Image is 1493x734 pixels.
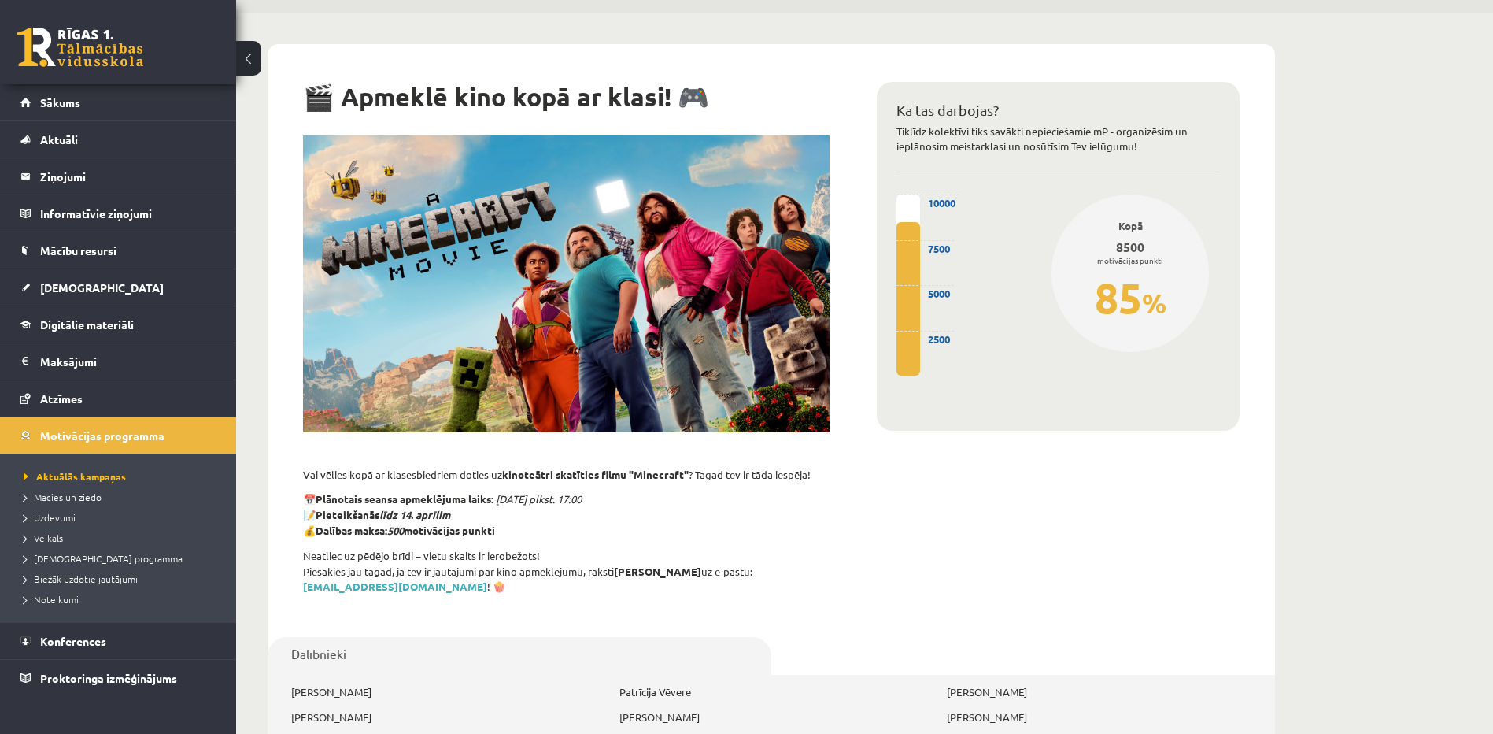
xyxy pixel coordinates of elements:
a: Informatīvie ziņojumi [20,195,216,232]
strong: kinoteātri skatīties filmu "Minecraft" [502,468,689,481]
span: Veikals [24,532,63,544]
span: Aktuālās kampaņas [24,470,126,483]
a: Konferences [20,623,216,659]
p: [PERSON_NAME] [947,684,1251,700]
em: [DATE] plkst. 17:00 [496,492,582,506]
span: [DEMOGRAPHIC_DATA] programma [24,552,183,565]
p: Patrīcija Vēvere [619,684,924,700]
a: [DEMOGRAPHIC_DATA] [20,269,216,306]
strong: [PERSON_NAME] [614,565,701,578]
strong: Plānotais seansa apmeklējuma laiks: [316,492,493,506]
a: Proktoringa izmēģinājums [20,660,216,696]
span: Uzdevumi [24,511,76,524]
a: Dalībnieki [268,637,771,677]
p: [PERSON_NAME] [947,710,1251,725]
legend: Maksājumi [40,343,216,380]
div: motivācijas punkti [1075,254,1185,266]
a: Veikals [24,531,220,545]
em: 500 [387,524,404,537]
span: Mācību resursi [40,243,116,258]
legend: Ziņojumi [40,158,216,195]
h1: 🎬 Apmeklē kino kopā ar klasi! 🎮 [303,82,830,112]
span: Noteikumi [24,593,79,606]
p: Vai vēlies kopā ar klasesbiedriem doties uz ? Tagad tev ir tāda iespēja! [303,467,830,483]
p: 📅 📝 💰 [303,491,830,538]
div: 7500 [896,240,954,257]
span: [DEMOGRAPHIC_DATA] [40,280,164,295]
legend: Informatīvie ziņojumi [40,195,216,232]
p: [PERSON_NAME] [291,710,596,725]
p: [PERSON_NAME] [619,710,924,725]
div: 85 [1075,266,1185,329]
a: Maksājumi [20,343,216,380]
a: Rīgas 1. Tālmācības vidusskola [17,28,143,67]
div: 5000 [896,285,954,302]
a: Sākums [20,84,216,120]
img: p28215037_v_h8_ab.jpg [303,135,830,432]
strong: Dalības maksa: motivācijas punkti [316,524,495,537]
p: Tiklīdz kolektīvi tiks savākti nepieciešamie mP - organizēsim un ieplānosim meistarklasi un nosūt... [896,124,1220,155]
div: 10000 [896,195,959,211]
div: Kopā [1075,218,1185,234]
a: Aktuāli [20,121,216,158]
div: 8500 [1075,238,1185,257]
span: Sākums [40,95,80,109]
a: Aktuālās kampaņas [24,469,220,484]
div: 2500 [896,331,954,347]
em: līdz 14. aprīlim [379,508,450,521]
span: Aktuāli [40,132,78,146]
a: Atzīmes [20,380,216,417]
span: Atzīmes [40,391,83,406]
a: Mācies un ziedo [24,490,220,504]
span: Biežāk uzdotie jautājumi [24,573,138,585]
a: Motivācijas programma [20,417,216,454]
a: Mācību resursi [20,232,216,269]
h2: Kā tas darbojas? [896,102,1220,119]
span: Proktoringa izmēģinājums [40,671,177,685]
a: Digitālie materiāli [20,306,216,343]
strong: Pieteikšanās [316,508,450,521]
a: Uzdevumi [24,510,220,525]
a: [DEMOGRAPHIC_DATA] programma [24,551,220,565]
a: [EMAIL_ADDRESS][DOMAIN_NAME] [303,580,487,593]
a: Biežāk uzdotie jautājumi [24,572,220,586]
a: Noteikumi [24,592,220,606]
span: Konferences [40,634,106,648]
span: % [1142,286,1166,320]
span: Digitālie materiāli [40,317,134,332]
a: Ziņojumi [20,158,216,195]
span: Mācies un ziedo [24,491,102,503]
span: Motivācijas programma [40,428,164,443]
p: Neatliec uz pēdējo brīdi – vietu skaits ir ierobežots! Piesakies jau tagad, ja tev ir jautājumi p... [303,548,830,595]
p: [PERSON_NAME] [291,684,596,700]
